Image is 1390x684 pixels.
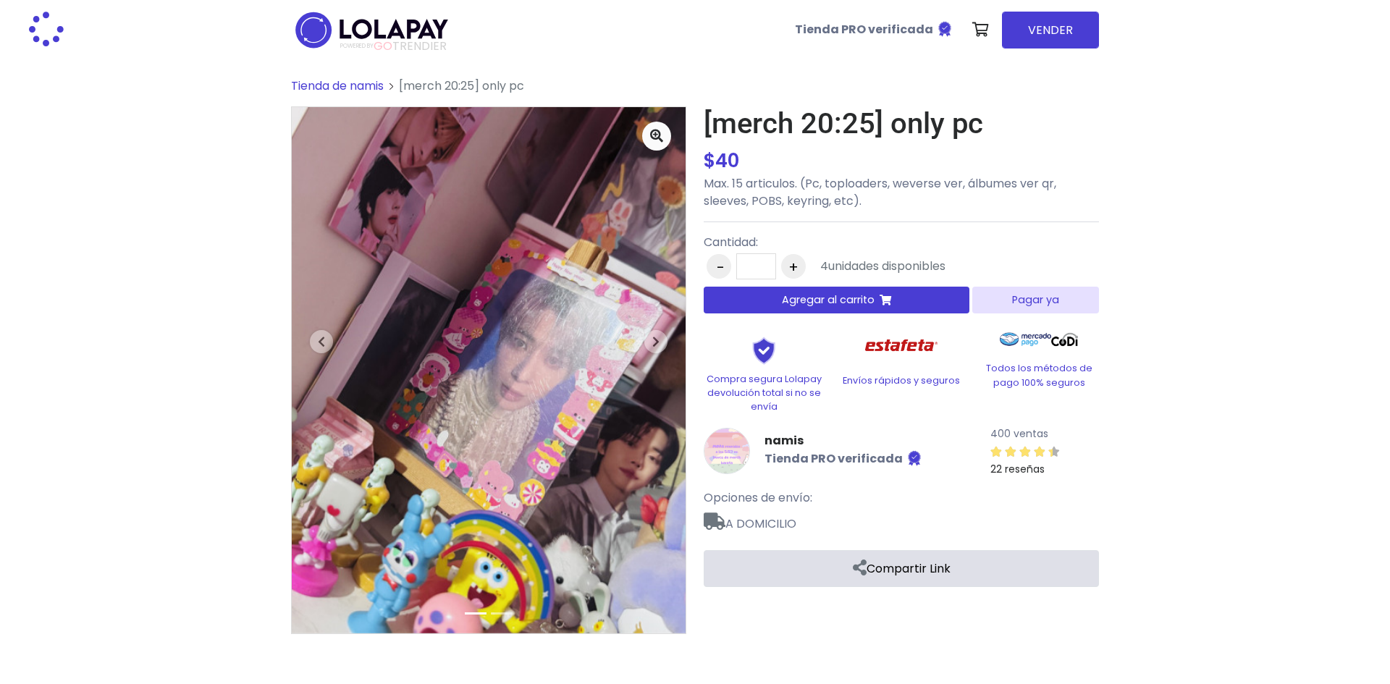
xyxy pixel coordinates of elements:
[704,372,824,414] p: Compra segura Lolapay devolución total si no se envía
[820,258,828,274] span: 4
[781,254,806,279] button: +
[704,489,812,506] span: Opciones de envío:
[1000,325,1051,354] img: Mercado Pago Logo
[1002,12,1099,48] a: VENDER
[704,287,969,313] button: Agregar al carrito
[704,234,945,251] p: Cantidad:
[795,21,933,38] b: Tienda PRO verificada
[990,462,1045,476] small: 22 reseñas
[854,325,950,366] img: Estafeta Logo
[990,442,1099,478] a: 22 reseñas
[841,373,961,387] p: Envíos rápidos y seguros
[704,147,1099,175] div: $
[374,38,392,54] span: GO
[764,432,923,449] a: namis
[820,258,945,275] div: unidades disponibles
[990,443,1060,460] div: 4.5 / 5
[1051,325,1078,354] img: Codi Logo
[782,292,875,308] span: Agregar al carrito
[906,449,923,467] img: Tienda verificada
[340,42,374,50] span: POWERED BY
[764,451,903,468] b: Tienda PRO verificada
[704,428,750,474] img: namis
[715,148,739,174] span: 40
[292,107,686,633] img: medium_1737259593290.jpeg
[936,20,953,38] img: Tienda verificada
[972,287,1099,313] button: Pagar ya
[291,77,1099,106] nav: breadcrumb
[990,426,1048,441] small: 400 ventas
[707,254,731,279] button: -
[704,550,1099,587] a: Compartir Link
[728,337,800,364] img: Shield
[399,77,524,94] span: [merch 20:25] only pc
[979,361,1099,389] p: Todos los métodos de pago 100% seguros
[291,7,452,53] img: logo
[704,507,1099,533] span: A DOMICILIO
[291,77,384,94] a: Tienda de namis
[704,175,1099,210] p: Max. 15 articulos. (Pc, toploaders, weverse ver, álbumes ver qr, sleeves, POBS, keyring, etc).
[704,106,1099,141] h1: [merch 20:25] only pc
[340,40,447,53] span: TRENDIER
